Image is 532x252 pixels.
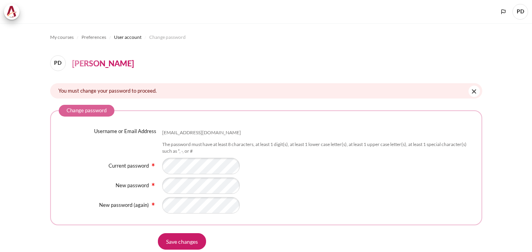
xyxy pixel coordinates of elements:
span: Preferences [81,34,106,41]
span: Required [150,201,156,206]
nav: Navigation bar [50,31,482,44]
img: Required [150,201,156,207]
span: PD [512,4,528,20]
div: The password must have at least 8 characters, at least 1 digit(s), at least 1 lower case letter(s... [162,141,473,155]
span: Change password [149,34,186,41]
div: You must change your password to proceed. [50,83,482,99]
a: PD [50,55,69,71]
button: Languages [498,6,509,18]
a: Architeck Architeck [4,4,24,20]
div: [EMAIL_ADDRESS][DOMAIN_NAME] [162,130,241,136]
label: New password (again) [99,202,149,208]
h4: [PERSON_NAME] [72,57,134,69]
a: My courses [50,33,74,42]
img: Architeck [6,6,17,18]
span: Required [150,162,156,166]
label: New password [116,182,149,188]
a: Preferences [81,33,106,42]
img: Required [150,162,156,168]
a: Change password [149,33,186,42]
span: My courses [50,34,74,41]
span: User account [114,34,141,41]
span: Required [150,181,156,186]
span: PD [50,55,66,71]
label: Username or Email Address [94,128,156,135]
legend: Change password [59,105,114,117]
img: Required [150,181,156,188]
a: User menu [512,4,528,20]
input: Save changes [158,233,206,250]
label: Current password [109,163,149,169]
